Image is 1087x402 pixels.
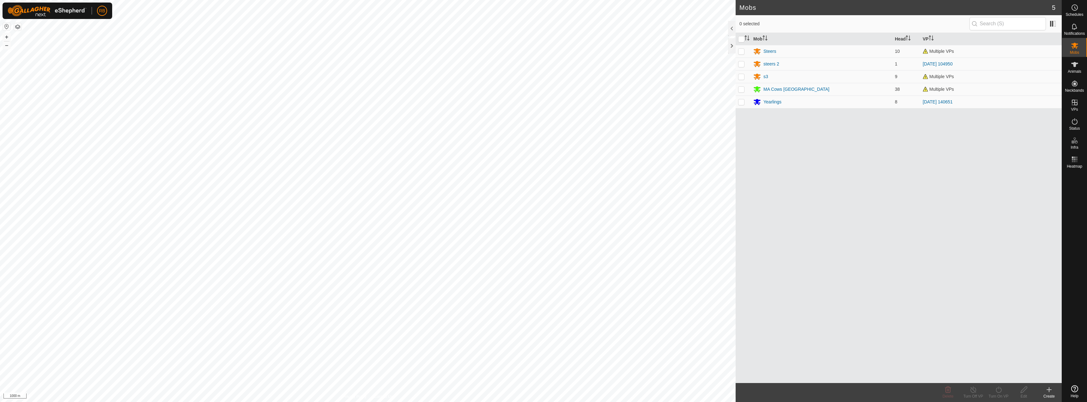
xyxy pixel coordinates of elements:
p-sorticon: Activate to sort [762,36,768,41]
span: Animals [1068,70,1081,73]
p-sorticon: Activate to sort [906,36,911,41]
span: 9 [895,74,897,79]
input: Search (S) [969,17,1046,30]
a: Help [1062,383,1087,400]
p-sorticon: Activate to sort [929,36,934,41]
div: Yearlings [763,99,781,105]
span: Delete [943,394,954,399]
span: Heatmap [1067,164,1082,168]
span: Multiple VPs [923,74,954,79]
a: Privacy Policy [343,394,367,399]
div: Edit [1011,393,1036,399]
div: Turn Off VP [961,393,986,399]
div: Steers [763,48,776,55]
div: MA Cows [GEOGRAPHIC_DATA] [763,86,829,93]
h2: Mobs [739,4,1052,11]
a: [DATE] 104950 [923,61,953,66]
div: Create [1036,393,1062,399]
a: Contact Us [374,394,393,399]
span: Multiple VPs [923,49,954,54]
span: 0 selected [739,21,969,27]
span: RB [99,8,105,14]
th: Mob [751,33,892,45]
span: Help [1071,394,1078,398]
div: Turn On VP [986,393,1011,399]
span: 38 [895,87,900,92]
span: 10 [895,49,900,54]
button: – [3,41,10,49]
img: Gallagher Logo [8,5,87,16]
button: Map Layers [14,23,21,31]
span: Notifications [1064,32,1085,35]
span: Status [1069,127,1080,130]
span: Multiple VPs [923,87,954,92]
span: 8 [895,99,897,104]
span: Infra [1071,145,1078,149]
div: s3 [763,73,768,80]
th: Head [892,33,920,45]
span: Mobs [1070,51,1079,54]
span: Neckbands [1065,89,1084,92]
span: Schedules [1066,13,1083,16]
th: VP [920,33,1062,45]
button: + [3,33,10,41]
a: [DATE] 140651 [923,99,953,104]
span: VPs [1071,108,1078,111]
p-sorticon: Activate to sort [744,36,750,41]
span: 5 [1052,3,1055,12]
button: Reset Map [3,23,10,30]
span: 1 [895,61,897,66]
div: steers 2 [763,61,779,67]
